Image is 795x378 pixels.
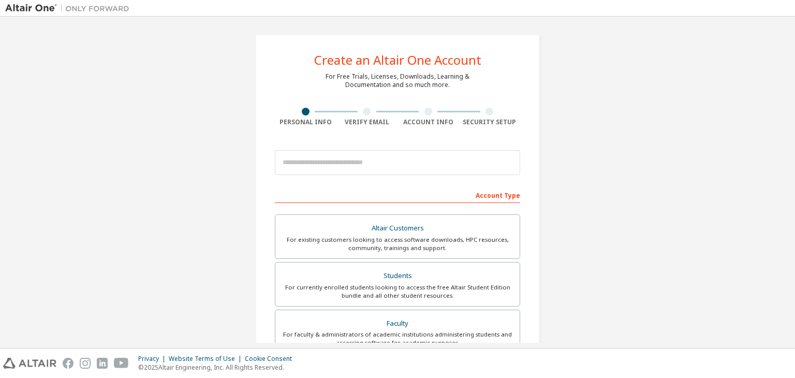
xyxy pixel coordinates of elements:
p: © 2025 Altair Engineering, Inc. All Rights Reserved. [138,363,298,372]
div: For currently enrolled students looking to access the free Altair Student Edition bundle and all ... [282,283,513,300]
div: Personal Info [275,118,336,126]
div: Students [282,269,513,283]
img: instagram.svg [80,358,91,369]
img: linkedin.svg [97,358,108,369]
img: Altair One [5,3,135,13]
img: altair_logo.svg [3,358,56,369]
div: Verify Email [336,118,398,126]
div: Account Type [275,186,520,203]
div: Security Setup [459,118,521,126]
img: facebook.svg [63,358,73,369]
div: Account Info [397,118,459,126]
div: For existing customers looking to access software downloads, HPC resources, community, trainings ... [282,236,513,252]
div: Create an Altair One Account [314,54,481,66]
img: youtube.svg [114,358,129,369]
div: For Free Trials, Licenses, Downloads, Learning & Documentation and so much more. [326,72,469,89]
div: Website Terms of Use [169,355,245,363]
div: For faculty & administrators of academic institutions administering students and accessing softwa... [282,330,513,347]
div: Altair Customers [282,221,513,236]
div: Faculty [282,316,513,331]
div: Privacy [138,355,169,363]
div: Cookie Consent [245,355,298,363]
